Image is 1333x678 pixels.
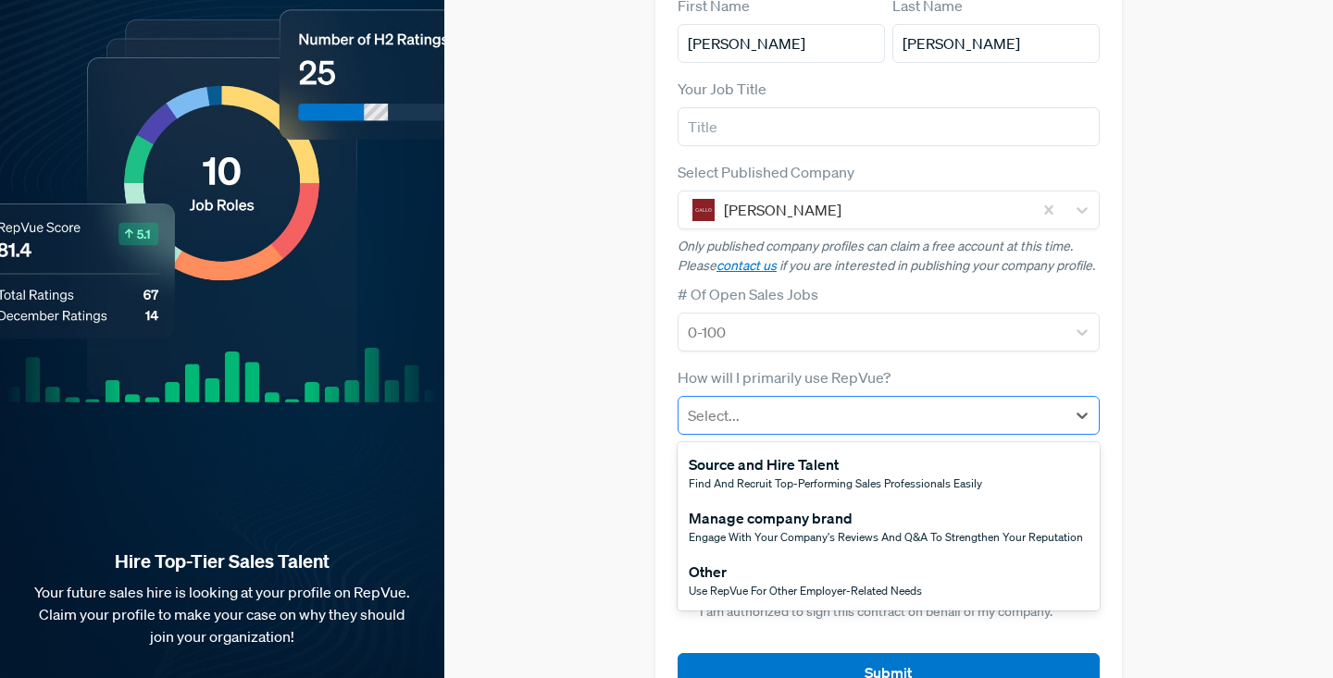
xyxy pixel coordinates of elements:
input: First Name [678,24,885,63]
label: Your Job Title [678,78,766,100]
div: Source and Hire Talent [689,453,982,475]
div: Manage company brand [689,507,1083,529]
label: Select Published Company [678,161,854,183]
label: How will I primarily use RepVue? [678,366,891,388]
label: # Of Open Sales Jobs [678,283,818,305]
span: Find and recruit top-performing sales professionals easily [689,475,982,491]
input: Last Name [892,24,1100,63]
input: Title [678,107,1100,146]
div: Other [689,561,922,583]
p: Only published company profiles can claim a free account at this time. Please if you are interest... [678,237,1100,276]
img: GALLO [692,199,715,221]
p: Your future sales hire is looking at your profile on RepVue. Claim your profile to make your case... [30,581,415,647]
span: Use RepVue for other employer-related needs [689,583,922,598]
strong: Hire Top-Tier Sales Talent [30,549,415,573]
span: Engage with your company's reviews and Q&A to strengthen your reputation [689,529,1083,545]
a: contact us [716,257,777,274]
